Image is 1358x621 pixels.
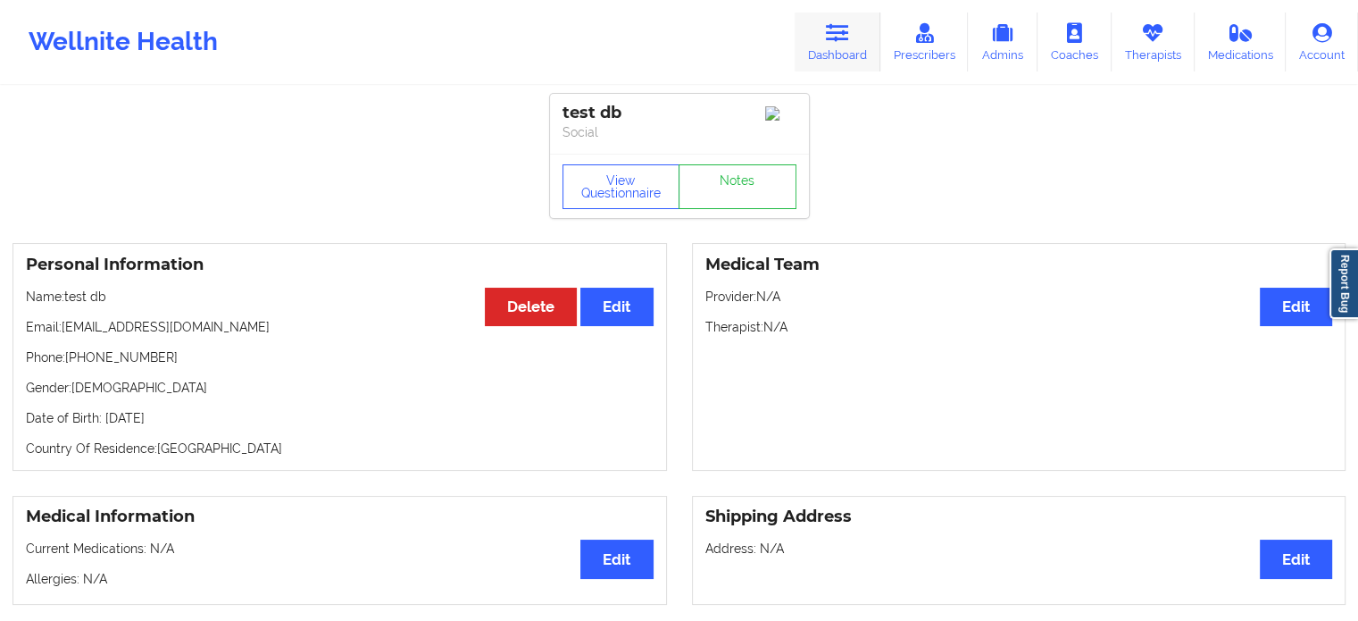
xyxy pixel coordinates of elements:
p: Name: test db [26,288,654,306]
p: Gender: [DEMOGRAPHIC_DATA] [26,379,654,397]
p: Current Medications: N/A [26,540,654,558]
button: Edit [1260,288,1332,326]
button: Edit [580,540,653,578]
a: Notes [679,164,796,209]
p: Country Of Residence: [GEOGRAPHIC_DATA] [26,440,654,457]
h3: Personal Information [26,255,654,275]
p: Social [562,123,796,141]
h3: Medical Information [26,507,654,527]
a: Account [1286,13,1358,71]
a: Admins [968,13,1037,71]
p: Address: N/A [705,540,1333,558]
a: Report Bug [1329,248,1358,319]
button: Edit [580,288,653,326]
img: Image%2Fplaceholer-image.png [765,106,796,121]
button: Edit [1260,540,1332,578]
h3: Medical Team [705,255,1333,275]
h3: Shipping Address [705,507,1333,527]
button: Delete [485,288,577,326]
a: Medications [1195,13,1287,71]
div: test db [562,103,796,123]
p: Email: [EMAIL_ADDRESS][DOMAIN_NAME] [26,318,654,336]
p: Date of Birth: [DATE] [26,409,654,427]
p: Phone: [PHONE_NUMBER] [26,348,654,366]
p: Allergies: N/A [26,570,654,588]
a: Dashboard [795,13,880,71]
p: Provider: N/A [705,288,1333,306]
a: Coaches [1037,13,1112,71]
p: Therapist: N/A [705,318,1333,336]
a: Prescribers [880,13,969,71]
button: View Questionnaire [562,164,680,209]
a: Therapists [1112,13,1195,71]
